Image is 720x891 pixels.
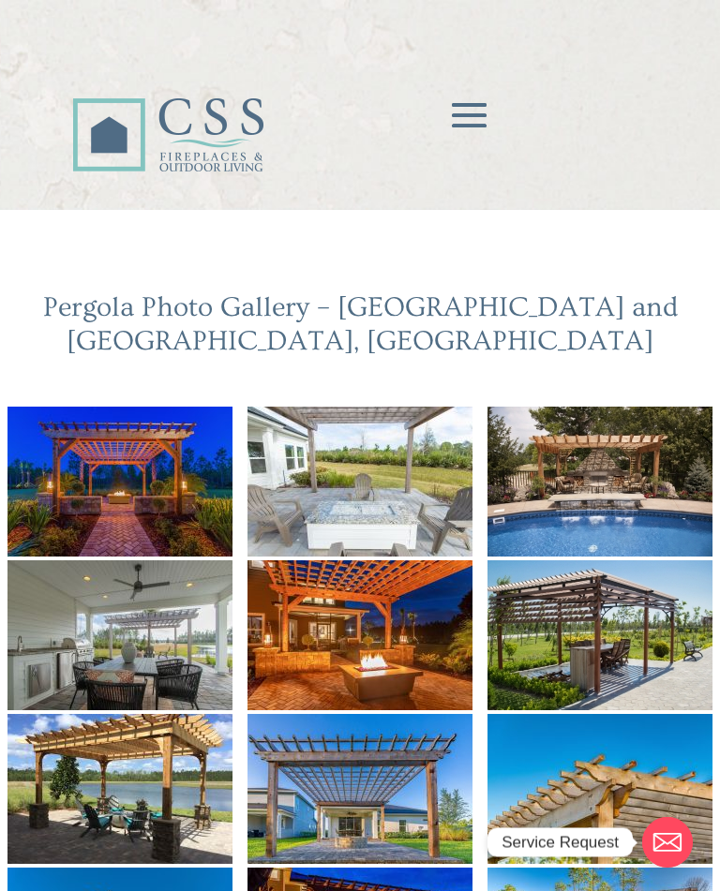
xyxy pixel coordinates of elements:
img: 1 [7,407,232,557]
a: Email [642,817,693,868]
img: 5 [247,560,472,710]
img: 8 [247,714,472,864]
img: 9 [487,714,712,864]
img: CSS Fireplaces & Outdoor Living (Formerly Construction Solutions & Supply)- Jacksonville Ormond B... [72,46,263,182]
img: 4 [7,560,232,710]
img: 2 [247,407,472,557]
img: 6 [487,560,712,710]
img: 3 [487,407,712,557]
img: 7 [7,714,232,864]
